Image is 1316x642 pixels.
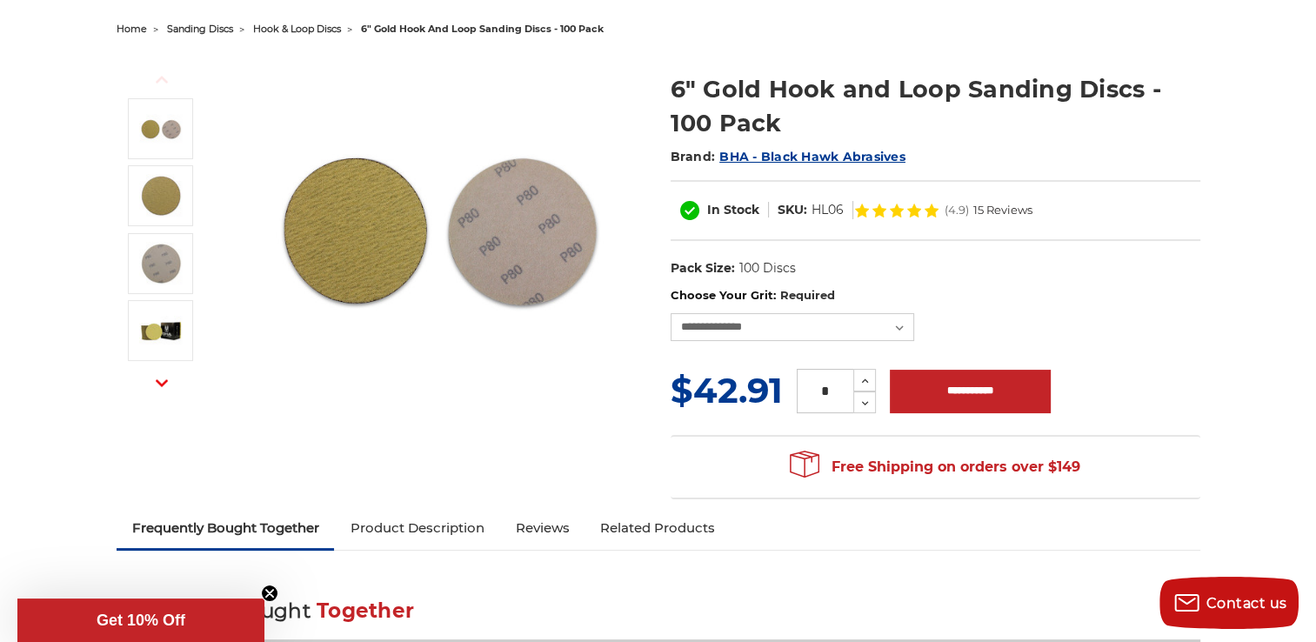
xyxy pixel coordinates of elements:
a: Product Description [334,509,499,547]
small: Required [779,288,834,302]
span: In Stock [707,202,759,217]
a: hook & loop discs [253,23,341,35]
span: 15 Reviews [973,204,1032,216]
span: 6" gold hook and loop sanding discs - 100 pack [361,23,604,35]
dd: HL06 [812,201,844,219]
label: Choose Your Grit: [671,287,1200,304]
span: Together [317,599,414,623]
span: Get 10% Off [97,612,185,629]
span: (4.9) [945,204,969,216]
a: BHA - Black Hawk Abrasives [719,149,905,164]
a: sanding discs [167,23,233,35]
span: Brand: [671,149,716,164]
a: Related Products [585,509,731,547]
dt: SKU: [778,201,807,219]
img: BHA 6 inch gold hook and loop sanding disc pack [139,309,183,352]
a: home [117,23,147,35]
span: $42.91 [671,369,783,411]
button: Next [141,364,183,401]
img: gold hook & loop sanding disc stack [139,174,183,217]
div: Get 10% OffClose teaser [17,599,264,642]
img: 6" inch hook & loop disc [265,54,613,402]
button: Previous [141,61,183,98]
dt: Pack Size: [671,259,735,278]
span: Contact us [1206,595,1287,612]
button: Close teaser [261,585,278,602]
a: Reviews [499,509,585,547]
button: Contact us [1159,577,1299,629]
img: velcro backed 6" sanding disc [139,242,183,285]
img: 6" inch hook & loop disc [139,107,183,150]
dd: 100 Discs [738,259,795,278]
span: Free Shipping on orders over $149 [790,450,1080,485]
h1: 6" Gold Hook and Loop Sanding Discs - 100 Pack [671,72,1200,140]
a: Frequently Bought Together [117,509,335,547]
